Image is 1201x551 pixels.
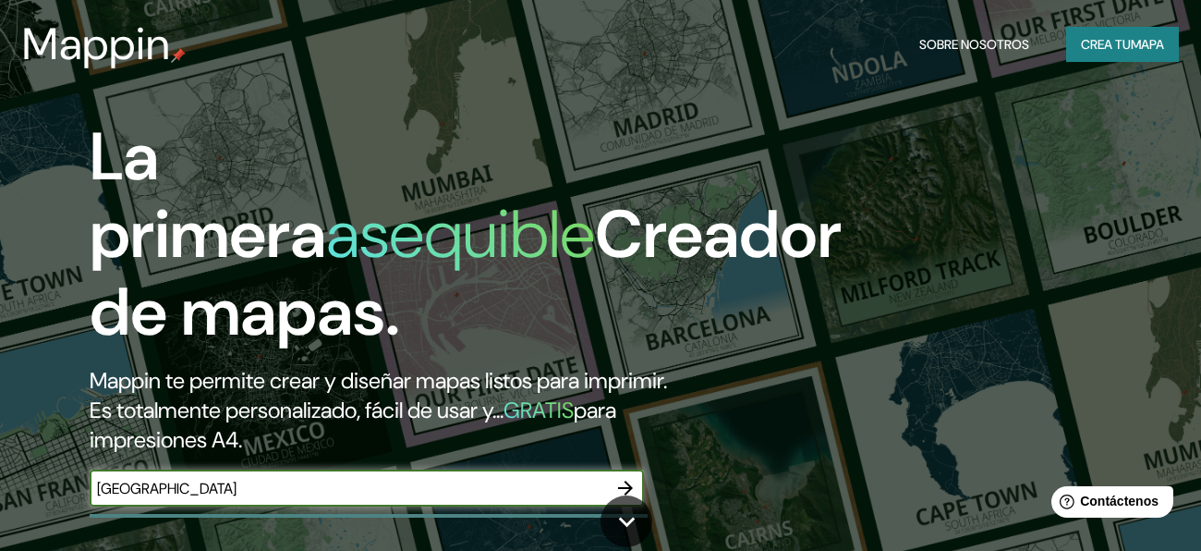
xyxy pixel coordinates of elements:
[90,114,326,277] font: La primera
[912,27,1037,62] button: Sobre nosotros
[1037,479,1181,531] iframe: Lanzador de widgets de ayuda
[90,478,607,499] input: Elige tu lugar favorito
[90,396,503,424] font: Es totalmente personalizado, fácil de usar y...
[90,366,667,395] font: Mappin te permite crear y diseñar mapas listos para imprimir.
[90,396,616,454] font: para impresiones A4.
[1131,36,1164,53] font: mapa
[1066,27,1179,62] button: Crea tumapa
[22,15,171,73] font: Mappin
[1081,36,1131,53] font: Crea tu
[919,36,1029,53] font: Sobre nosotros
[326,191,595,277] font: asequible
[171,48,186,63] img: pin de mapeo
[90,191,842,355] font: Creador de mapas.
[503,396,574,424] font: GRATIS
